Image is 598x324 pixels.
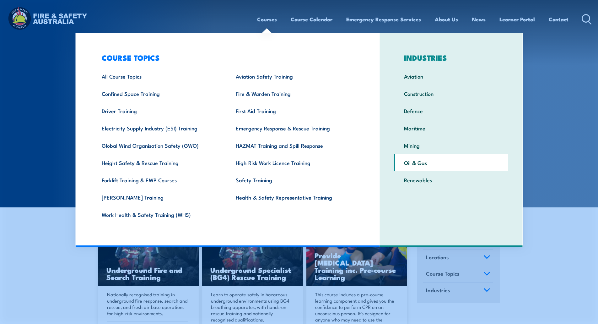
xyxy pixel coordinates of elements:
p: Nationally recognised training in underground fire response, search and rescue, and fresh air bas... [107,291,189,316]
a: News [472,11,486,28]
p: Learn to operate safely in hazardous underground environments using BG4 breathing apparatus, with... [211,291,293,323]
a: Locations [423,250,493,266]
a: Health & Safety Representative Training [226,189,360,206]
a: Aviation Safety Training [226,68,360,85]
a: Contact [549,11,568,28]
a: First Aid Training [226,102,360,119]
a: Provide [MEDICAL_DATA] Training inc. Pre-course Learning [306,230,407,286]
img: Low Voltage Rescue and Provide CPR [306,230,407,286]
span: Industries [426,286,450,294]
h3: Underground Specialist (BG4) Rescue Training [210,266,295,281]
a: About Us [435,11,458,28]
h3: INDUSTRIES [394,53,508,62]
a: Driver Training [92,102,226,119]
a: Renewables [394,171,508,189]
a: Global Wind Organisation Safety (GWO) [92,137,226,154]
a: High Risk Work Licence Training [226,154,360,171]
a: Course Calendar [291,11,332,28]
h3: Provide [MEDICAL_DATA] Training inc. Pre-course Learning [315,252,399,281]
a: Learner Portal [499,11,535,28]
a: Courses [257,11,277,28]
a: Electricity Supply Industry (ESI) Training [92,119,226,137]
a: Underground Fire and Search Training [98,230,199,286]
a: Forklift Training & EWP Courses [92,171,226,189]
img: Underground mine rescue [98,230,199,286]
span: Course Topics [426,269,460,278]
a: Aviation [394,68,508,85]
a: Course Topics [423,266,493,283]
a: Construction [394,85,508,102]
a: All Course Topics [92,68,226,85]
a: Underground Specialist (BG4) Rescue Training [202,230,303,286]
span: Locations [426,253,449,261]
a: Oil & Gas [394,154,508,171]
a: Emergency Response & Rescue Training [226,119,360,137]
a: HAZMAT Training and Spill Response [226,137,360,154]
a: [PERSON_NAME] Training [92,189,226,206]
a: Mining [394,137,508,154]
a: Emergency Response Services [346,11,421,28]
a: Industries [423,283,493,299]
a: Fire & Warden Training [226,85,360,102]
a: Height Safety & Rescue Training [92,154,226,171]
a: Safety Training [226,171,360,189]
a: Work Health & Safety Training (WHS) [92,206,226,223]
img: Underground mine rescue [202,230,303,286]
a: Confined Space Training [92,85,226,102]
a: Defence [394,102,508,119]
a: Maritime [394,119,508,137]
h3: COURSE TOPICS [92,53,360,62]
h3: Underground Fire and Search Training [106,266,191,281]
